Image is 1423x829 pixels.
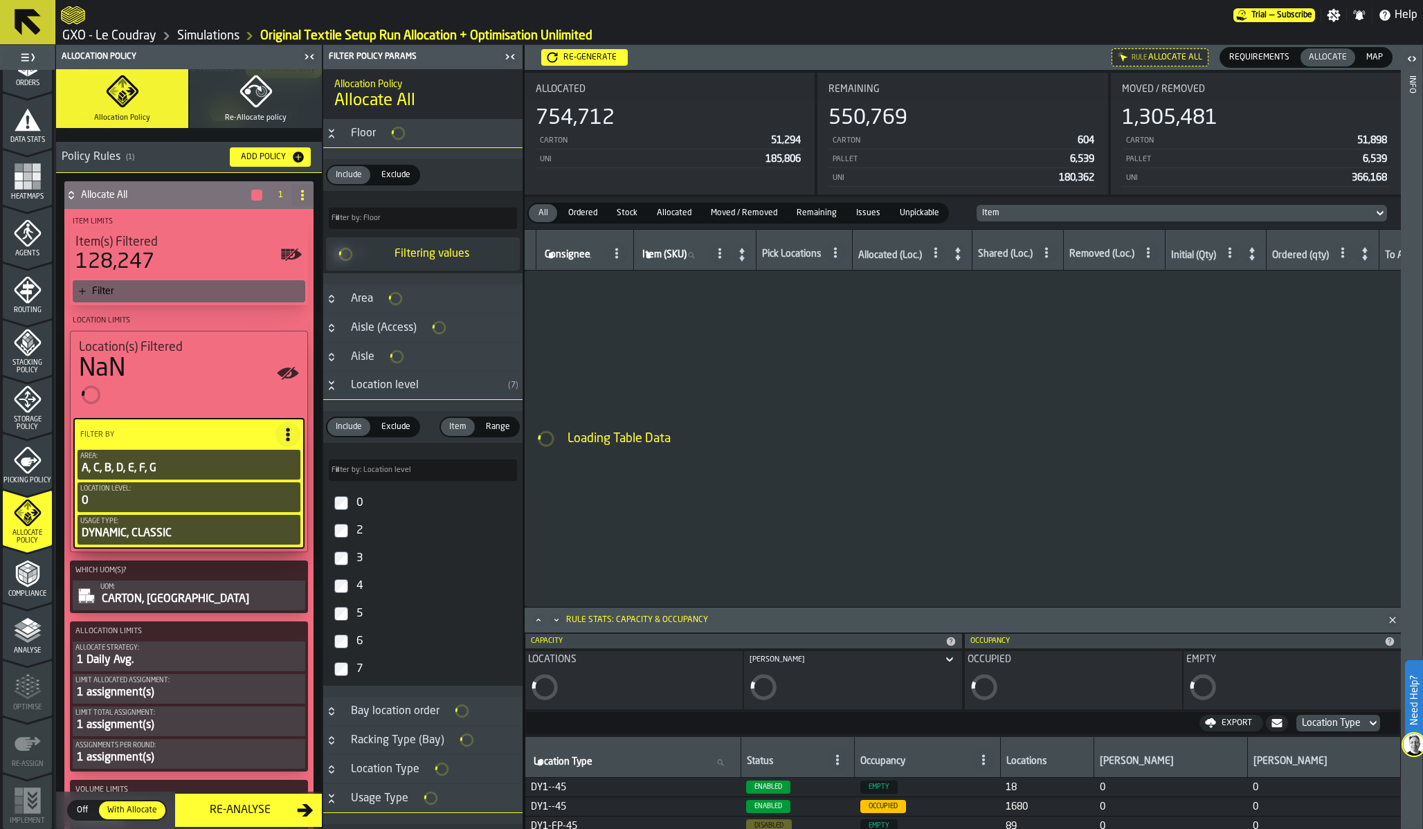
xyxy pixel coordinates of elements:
span: Allocate [1303,51,1352,64]
span: Locations [528,654,577,665]
h2: Sub Title [334,76,511,90]
label: button-switch-multi-Exclude [372,165,420,185]
span: Occupied [860,800,906,813]
div: Removed (Loc.) [1069,248,1134,262]
div: stat-Item(s) Filtered [70,232,308,277]
a: link-to-/wh/i/efd9e906-5eb9-41af-aac9-d3e075764b8d/pricing/ [1233,8,1315,22]
button: Button-Usage Type-open [323,793,340,804]
h3: title-section-Area [323,284,523,313]
input: InputCheckbox-label-react-aria163990589-:r9k: [334,607,348,621]
div: DropdownMenuValue-LOCATION_RACKING_TYPE [1302,718,1361,729]
div: Aisle (Access) [343,320,425,336]
div: thumb [703,204,786,222]
li: menu Analyse [3,603,52,659]
div: Title [528,654,740,665]
button: button-Re-Analyse [175,794,322,827]
div: Area [343,291,381,307]
span: Remaining [828,84,880,95]
li: menu Picking Policy [3,433,52,489]
div: DropdownMenuValue-[object Object] [750,655,936,664]
div: InputCheckbox-react-aria163990589-:r9k: [354,603,517,625]
label: button-switch-multi-All [527,203,559,224]
button: Button-Aisle-closed [323,352,340,363]
div: StatList-item-UNI [536,149,804,168]
div: stat-Locations [525,651,743,709]
button: Usage Type:DYNAMIC, CLASSIC [78,515,300,545]
span: Allocate All [1148,53,1202,62]
div: Title [747,654,959,665]
div: PALLET [1125,155,1357,164]
div: Title [79,340,299,355]
div: Shared (Loc.) [978,248,1033,262]
div: stat- [744,651,961,709]
div: Filter Policy Params [326,52,500,62]
li: menu Heatmaps [3,149,52,205]
button: button-Add Policy [230,147,311,167]
span: Routing [3,307,52,314]
div: CARTON, [GEOGRAPHIC_DATA] [100,591,302,608]
label: button-switch-multi-Unpickable [890,203,949,224]
button: Maximize [530,613,547,627]
div: 0 [80,493,298,509]
div: thumb [1221,48,1298,66]
label: InputCheckbox-label-react-aria163990589-:r9i: [326,545,520,572]
h3: title-section-Aisle (Access) [323,313,523,343]
button: Allocate Strategy:1 Daily Avg. [73,641,305,671]
div: thumb [649,204,700,222]
span: 604 [1078,136,1094,145]
a: link-to-/wh/i/efd9e906-5eb9-41af-aac9-d3e075764b8d [177,28,239,44]
button: Minimize [548,613,565,627]
span: 6,539 [1363,154,1387,164]
div: Policy Rules [62,149,219,165]
li: menu Compliance [3,547,52,602]
div: stat-Allocated [525,73,815,194]
span: 51,294 [771,136,801,145]
span: label [332,214,381,223]
div: 1 assignment(s) [75,684,302,701]
label: button-toggle-Settings [1321,8,1346,22]
button: Limit Allocated assignment:1 assignment(s) [73,674,305,704]
h3: title-section-Floor [323,119,523,148]
button: UOM:CARTON, [GEOGRAPHIC_DATA] [73,581,305,610]
div: Pick Locations [762,248,822,262]
span: Allocated [651,207,697,219]
a: link-to-/wh/i/efd9e906-5eb9-41af-aac9-d3e075764b8d [62,28,156,44]
span: Requirements [1224,51,1295,64]
span: Allocate Policy [3,529,52,545]
label: button-switch-multi-Requirements [1220,47,1299,68]
div: StatList-item-PALLET [1122,149,1390,168]
button: button- [1266,715,1288,731]
div: Allocated (Loc.) [858,250,922,264]
div: 550,769 [828,106,907,131]
label: button-toggle-Close me [300,48,319,65]
div: Filtering values [360,246,503,262]
div: thumb [1300,48,1355,66]
a: link-to-/wh/i/efd9e906-5eb9-41af-aac9-d3e075764b8d/simulations/69242601-1a04-4287-8a46-13df94a46b67 [260,28,592,44]
div: 1 Daily Avg. [75,652,302,668]
div: thumb [99,801,165,819]
label: Need Help? [1406,662,1422,739]
div: 1 assignment(s) [75,717,302,734]
div: Allocate All [64,181,264,209]
span: — [1269,10,1274,20]
span: 185,806 [765,154,801,164]
li: menu Re-assign [3,717,52,772]
label: button-toggle-Notifications [1347,8,1372,22]
span: Location(s) Filtered [79,340,183,355]
input: InputCheckbox-label-react-aria163990589-:r9h: [334,524,348,538]
span: Allocate All [334,90,415,112]
div: UNI [1125,174,1346,183]
span: 6,539 [1070,154,1094,164]
nav: Breadcrumb [61,28,1417,44]
div: Limit Total assignment: [75,709,302,717]
span: Empty [1186,654,1216,665]
span: Ordered [563,207,603,219]
div: Title [525,78,815,100]
div: 754,712 [536,106,615,131]
div: Menu Subscription [1233,8,1315,22]
div: 1,305,481 [1122,106,1217,131]
div: 1 assignment(s) [75,749,302,766]
span: Map [1361,51,1388,64]
button: Button-Location Type-closed [323,764,340,775]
